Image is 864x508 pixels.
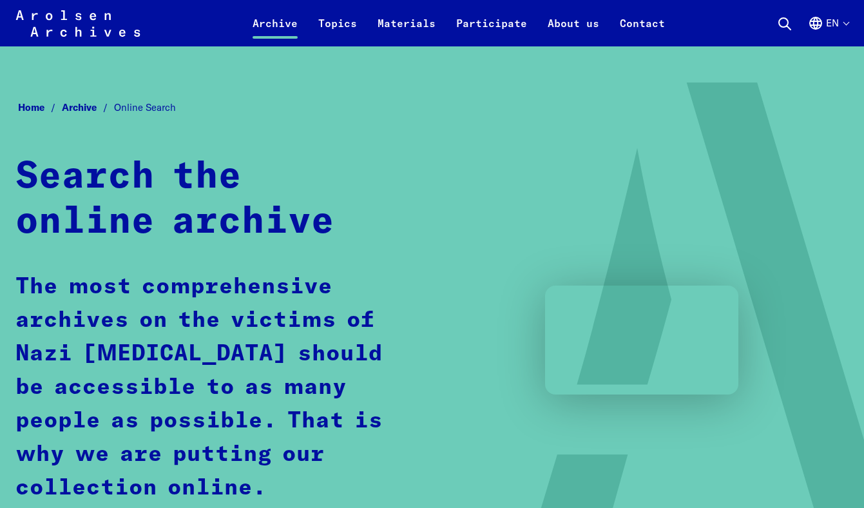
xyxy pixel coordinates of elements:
a: Participate [446,15,537,46]
span: Online Search [114,101,176,113]
a: Home [18,101,62,113]
a: About us [537,15,610,46]
a: Archive [242,15,308,46]
a: Archive [62,101,114,113]
nav: Breadcrumb [15,98,849,117]
a: Materials [367,15,446,46]
strong: Search the online archive [15,159,334,240]
a: Topics [308,15,367,46]
p: The most comprehensive archives on the victims of Nazi [MEDICAL_DATA] should be accessible to as ... [15,270,410,505]
nav: Primary [242,8,675,39]
button: English, language selection [808,15,849,46]
a: Contact [610,15,675,46]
